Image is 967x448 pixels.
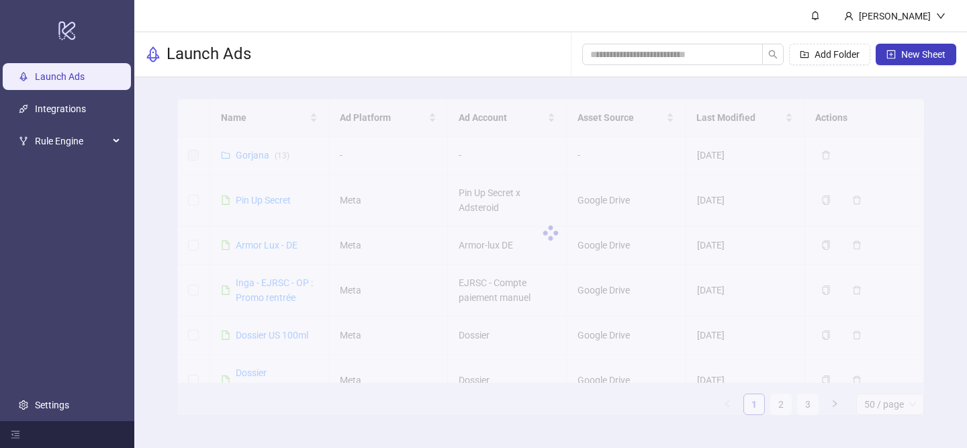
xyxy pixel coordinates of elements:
[886,50,896,59] span: plus-square
[167,44,251,65] h3: Launch Ads
[19,136,28,146] span: fork
[789,44,870,65] button: Add Folder
[11,430,20,439] span: menu-fold
[768,50,778,59] span: search
[145,46,161,62] span: rocket
[811,11,820,20] span: bell
[876,44,956,65] button: New Sheet
[815,49,860,60] span: Add Folder
[936,11,946,21] span: down
[854,9,936,24] div: [PERSON_NAME]
[901,49,946,60] span: New Sheet
[800,50,809,59] span: folder-add
[35,128,109,154] span: Rule Engine
[35,400,69,410] a: Settings
[844,11,854,21] span: user
[35,103,86,114] a: Integrations
[35,71,85,82] a: Launch Ads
